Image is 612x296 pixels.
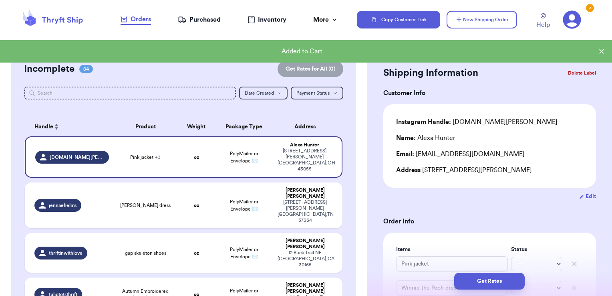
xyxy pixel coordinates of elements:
span: Pink jacket [130,154,161,160]
span: 04 [79,65,93,73]
th: Weight [177,117,215,136]
span: gap skeleton shoes [125,250,166,256]
div: [PERSON_NAME] [PERSON_NAME] [278,282,333,294]
div: Alexa Hunter [396,133,455,143]
div: Added to Cart [6,47,598,56]
div: [STREET_ADDRESS][PERSON_NAME] [GEOGRAPHIC_DATA] , OH 43055 [278,148,332,172]
div: 12 Buck Trail NE [GEOGRAPHIC_DATA] , GA 30165 [278,250,333,268]
span: Date Created [245,91,274,95]
span: Address [396,167,421,173]
button: Date Created [239,87,288,99]
span: thriftinwithlove [49,250,83,256]
span: Help [536,20,550,30]
div: Alexa Hunter [278,142,332,148]
strong: oz [194,251,199,255]
span: jennaehelms [49,202,76,209]
div: [PERSON_NAME] [PERSON_NAME] [278,238,333,250]
th: Product [114,117,177,136]
a: Help [536,13,550,30]
span: Name: [396,135,416,141]
span: [DOMAIN_NAME][PERSON_NAME] [50,154,104,160]
label: Items [396,245,508,253]
a: 3 [563,10,581,29]
th: Address [273,117,343,136]
div: [STREET_ADDRESS][PERSON_NAME] [GEOGRAPHIC_DATA] , TN 37334 [278,199,333,223]
input: Search [24,87,236,99]
th: Package Type [215,117,273,136]
a: Purchased [178,15,221,24]
span: [PERSON_NAME] dress [120,202,171,209]
div: More [313,15,338,24]
strong: oz [194,203,199,208]
span: PolyMailer or Envelope ✉️ [230,247,258,259]
button: Get Rates [454,273,525,290]
a: Inventory [248,15,286,24]
button: Payment Status [291,87,343,99]
strong: oz [194,155,199,160]
label: Status [511,245,562,253]
div: [EMAIL_ADDRESS][DOMAIN_NAME] [396,149,583,159]
span: PolyMailer or Envelope ✉️ [230,199,258,211]
span: Email: [396,151,414,157]
div: 3 [586,4,594,12]
span: Handle [34,123,53,131]
button: Edit [579,193,596,201]
button: New Shipping Order [447,11,517,28]
button: Get Rates for All (0) [278,61,343,77]
span: + 3 [155,155,161,160]
button: Sort ascending [53,122,60,132]
button: Copy Customer Link [357,11,440,28]
h3: Order Info [383,217,596,226]
h3: Customer Info [383,88,596,98]
h2: Shipping Information [383,67,478,79]
div: [PERSON_NAME] [PERSON_NAME] [278,187,333,199]
div: [STREET_ADDRESS][PERSON_NAME] [396,165,583,175]
a: Orders [121,14,151,25]
span: Instagram Handle: [396,119,451,125]
span: PolyMailer or Envelope ✉️ [230,151,258,163]
button: Delete Label [565,64,599,82]
div: Orders [121,14,151,24]
h2: Incomplete [24,63,74,75]
div: [DOMAIN_NAME][PERSON_NAME] [396,117,558,127]
span: Payment Status [296,91,330,95]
